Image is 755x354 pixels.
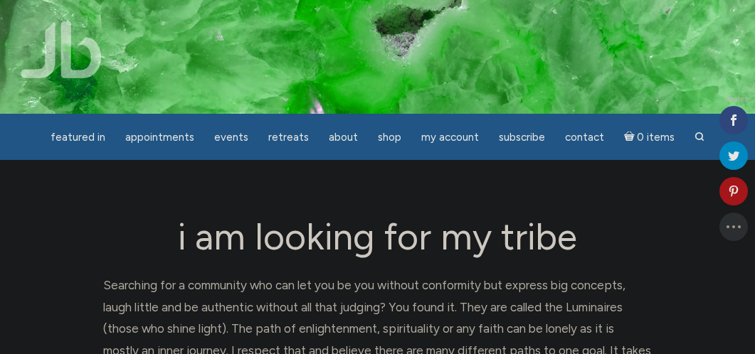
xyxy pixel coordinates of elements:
[369,124,410,151] a: Shop
[378,131,401,144] span: Shop
[51,131,105,144] span: featured in
[565,131,604,144] span: Contact
[320,124,366,151] a: About
[125,131,194,144] span: Appointments
[616,122,684,151] a: Cart0 items
[624,131,638,144] i: Cart
[206,124,257,151] a: Events
[21,21,102,78] img: Jamie Butler. The Everyday Medium
[725,96,748,103] span: Shares
[329,131,358,144] span: About
[214,131,248,144] span: Events
[421,131,479,144] span: My Account
[260,124,317,151] a: Retreats
[499,131,545,144] span: Subscribe
[268,131,309,144] span: Retreats
[42,124,114,151] a: featured in
[413,124,487,151] a: My Account
[637,132,675,143] span: 0 items
[117,124,203,151] a: Appointments
[556,124,613,151] a: Contact
[103,217,651,257] h1: i am looking for my tribe
[490,124,554,151] a: Subscribe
